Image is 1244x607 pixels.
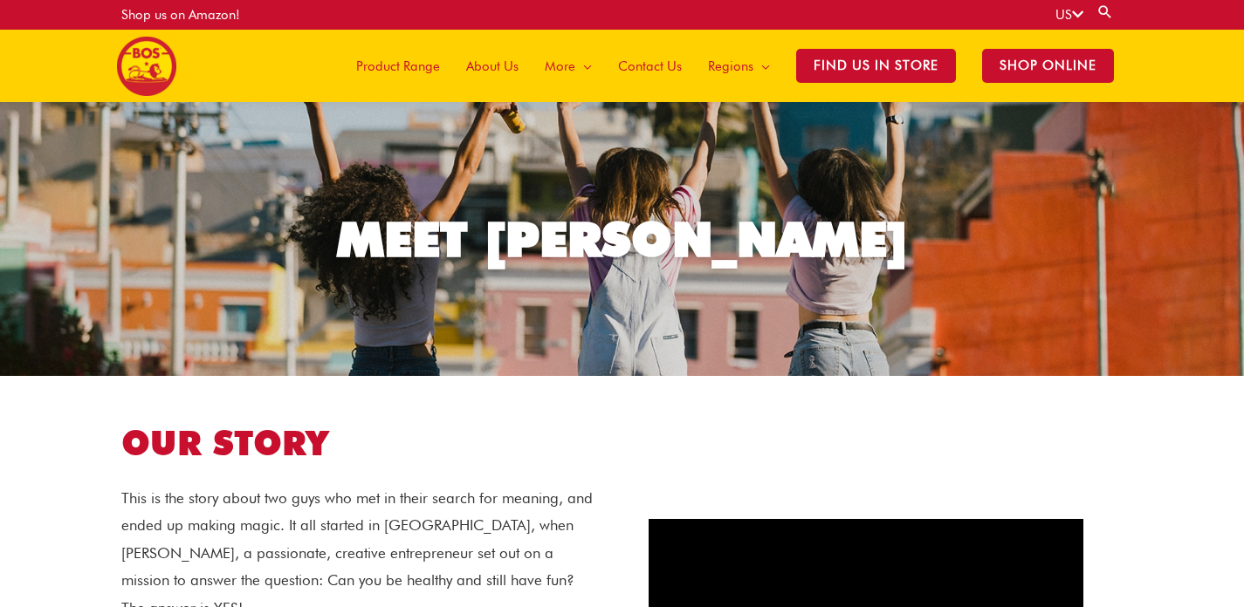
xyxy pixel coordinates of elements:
a: Product Range [343,30,453,102]
span: Contact Us [618,40,682,92]
span: About Us [466,40,519,92]
a: US [1055,7,1083,23]
img: BOS United States [117,37,176,96]
a: Contact Us [605,30,695,102]
a: About Us [453,30,532,102]
span: Regions [708,40,753,92]
h1: OUR STORY [121,419,596,467]
a: Find Us in Store [783,30,969,102]
span: SHOP ONLINE [982,49,1114,83]
span: Product Range [356,40,440,92]
a: SHOP ONLINE [969,30,1127,102]
a: Regions [695,30,783,102]
nav: Site Navigation [330,30,1127,102]
a: Search button [1096,3,1114,20]
span: More [545,40,575,92]
div: MEET [PERSON_NAME] [337,215,908,263]
a: More [532,30,605,102]
span: Find Us in Store [796,49,956,83]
